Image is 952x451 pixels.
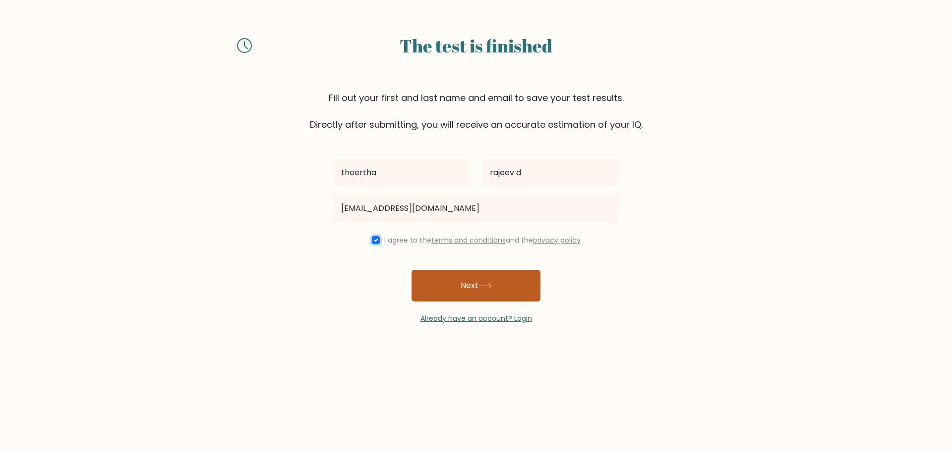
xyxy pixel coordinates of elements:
a: terms and conditions [431,235,506,245]
input: First name [333,159,470,187]
input: Email [333,195,619,222]
div: The test is finished [264,32,688,59]
a: Already have an account? Login [420,313,532,323]
input: Last name [482,159,619,187]
a: privacy policy [533,235,581,245]
div: Fill out your first and last name and email to save your test results. Directly after submitting,... [149,91,803,131]
label: I agree to the and the [384,235,581,245]
button: Next [412,270,540,301]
